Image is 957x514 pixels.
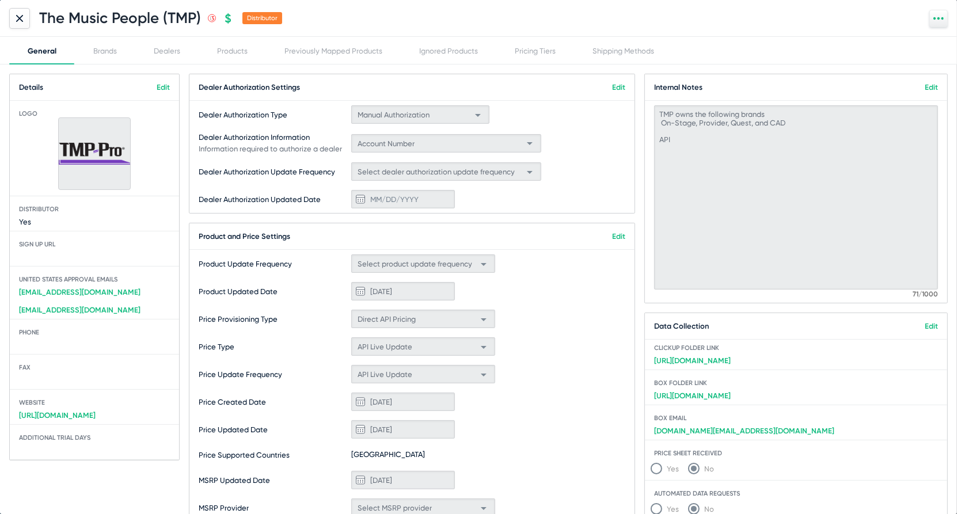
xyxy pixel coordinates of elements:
div: Products [217,47,248,55]
button: Open calendar [351,471,370,489]
span: Fax [10,364,179,371]
img: The%20Music%20People%20(TMP)_638864744324187014.png [59,143,130,165]
span: Select product update frequency [358,260,472,268]
a: [URL][DOMAIN_NAME] [650,352,735,370]
a: [EMAIL_ADDRESS][DOMAIN_NAME] [10,301,150,319]
span: Manual Authorization [358,111,430,119]
span: Price Provisioning Type [199,315,348,323]
span: Account Number [358,139,415,148]
span: Product and Price Settings [199,232,290,241]
div: Dealers [154,47,180,55]
button: Open calendar [351,420,370,439]
span: No [700,464,714,473]
a: [URL][DOMAIN_NAME] [14,406,100,424]
span: Website [10,399,179,406]
span: Select MSRP provider [358,504,432,512]
span: United States Approval Emails [10,276,179,283]
span: Phone [10,329,179,336]
span: Direct API Pricing [358,315,416,323]
input: MM/DD/YYYY [351,190,455,208]
span: Distributor [242,12,282,24]
a: [DOMAIN_NAME][EMAIL_ADDRESS][DOMAIN_NAME] [650,422,839,440]
span: ClickUp folder link [645,344,947,352]
span: Price Updated Date [199,425,348,434]
span: Product Update Frequency [199,260,348,268]
span: Automated Data Requests [645,490,947,497]
a: [URL][DOMAIN_NAME] [650,387,735,405]
button: Open calendar [351,393,370,411]
span: Price Update Frequency [199,370,348,379]
span: Data Collection [654,322,709,330]
span: Details [19,83,43,92]
span: Dealer Authorization Update Frequency [199,167,348,176]
input: MM/DD/YYYY [351,393,455,411]
button: Open calendar [351,190,370,208]
div: Pricing Tiers [515,47,556,55]
div: Ignored Products [419,47,478,55]
input: MM/DD/YYYY [351,420,455,439]
span: Price Type [199,342,348,351]
span: Dealer Authorization Information [199,133,348,142]
a: Edit [925,83,938,92]
span: Price Supported Countries [199,451,348,459]
span: API Live Update [358,342,412,351]
a: Edit [157,83,170,92]
a: Edit [612,232,625,241]
span: Information required to authorize a dealer [199,144,348,153]
span: No [700,505,714,513]
span: Additional Trial Days [10,434,179,441]
span: [GEOGRAPHIC_DATA] [351,448,425,462]
span: Distributor [10,205,179,213]
span: API Live Update [358,370,412,379]
mat-hint: 71/1000 [913,291,938,299]
a: Edit [925,322,938,330]
span: Box folder link [645,379,947,387]
span: Box email [645,414,947,422]
span: Yes [14,213,36,231]
span: Yes [662,505,679,513]
input: MM/DD/YYYY [351,471,455,489]
div: Brands [93,47,117,55]
div: Previously Mapped Products [284,47,382,55]
span: Price Sheet Received [645,450,947,457]
h1: The Music People (TMP) [39,9,201,27]
button: Open calendar [351,282,370,300]
span: Dealer Authorization Settings [199,83,300,92]
a: [EMAIL_ADDRESS][DOMAIN_NAME] [10,283,150,301]
span: Logo [10,110,179,117]
span: Select dealer authorization update frequency [358,167,515,176]
span: Internal Notes [654,83,702,92]
span: Sign up Url [10,241,179,248]
input: MM/DD/YYYY [351,282,455,300]
span: Dealer Authorization Type [199,111,348,119]
a: Edit [612,83,625,92]
span: MSRP Provider [199,504,348,512]
span: MSRP Updated Date [199,476,348,485]
span: Price Created Date [199,398,348,406]
span: Dealer Authorization Updated Date [199,195,348,204]
span: Yes [662,464,679,473]
div: General [28,47,56,55]
span: Product Updated Date [199,287,348,296]
div: Shipping Methods [593,47,654,55]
